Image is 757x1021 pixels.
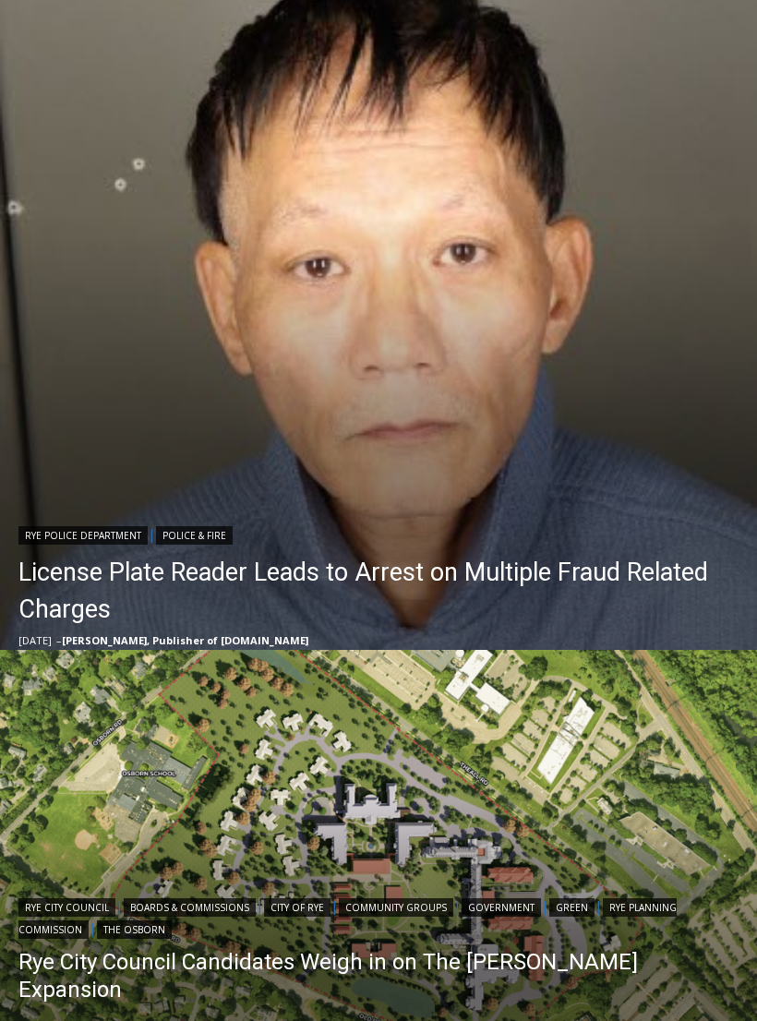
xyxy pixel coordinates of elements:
[18,895,739,940] div: | | | | | | |
[62,634,308,648] a: [PERSON_NAME], Publisher of [DOMAIN_NAME]
[18,634,52,648] time: [DATE]
[56,634,62,648] span: –
[264,899,330,918] a: City of Rye
[156,527,233,546] a: Police & Fire
[339,899,453,918] a: Community Groups
[18,949,739,1004] a: Rye City Council Candidates Weigh in on The [PERSON_NAME] Expansion
[549,899,595,918] a: Green
[97,921,172,940] a: The Osborn
[124,899,256,918] a: Boards & Commissions
[18,523,748,546] div: |
[18,527,148,546] a: Rye Police Department
[462,899,541,918] a: Government
[18,899,115,918] a: Rye City Council
[18,555,748,629] a: License Plate Reader Leads to Arrest on Multiple Fraud Related Charges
